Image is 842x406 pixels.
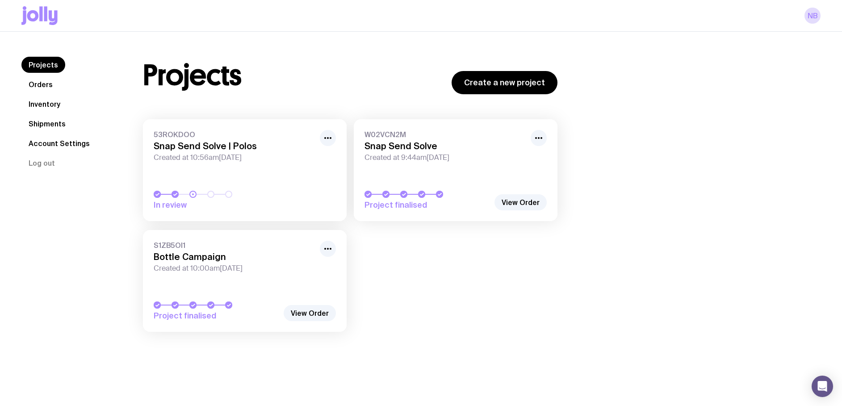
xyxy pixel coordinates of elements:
a: S1ZB5OI1Bottle CampaignCreated at 10:00am[DATE]Project finalised [143,230,347,332]
a: NB [804,8,821,24]
a: View Order [494,194,547,210]
span: Project finalised [364,200,490,210]
a: 53ROKDOOSnap Send Solve | PolosCreated at 10:56am[DATE]In review [143,119,347,221]
h3: Bottle Campaign [154,251,314,262]
a: Orders [21,76,60,92]
a: Inventory [21,96,67,112]
span: 53ROKDOO [154,130,314,139]
span: Created at 10:00am[DATE] [154,264,314,273]
h1: Projects [143,61,242,90]
button: Log out [21,155,62,171]
span: W02VCN2M [364,130,525,139]
a: Create a new project [452,71,557,94]
span: S1ZB5OI1 [154,241,314,250]
a: Shipments [21,116,73,132]
span: In review [154,200,279,210]
span: Created at 10:56am[DATE] [154,153,314,162]
a: Account Settings [21,135,97,151]
a: Projects [21,57,65,73]
h3: Snap Send Solve | Polos [154,141,314,151]
a: View Order [284,305,336,321]
div: Open Intercom Messenger [812,376,833,397]
span: Project finalised [154,310,279,321]
span: Created at 9:44am[DATE] [364,153,525,162]
h3: Snap Send Solve [364,141,525,151]
a: W02VCN2MSnap Send SolveCreated at 9:44am[DATE]Project finalised [354,119,557,221]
